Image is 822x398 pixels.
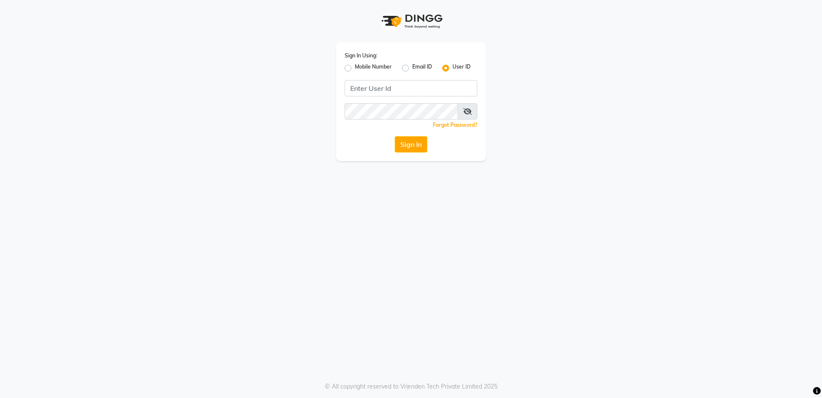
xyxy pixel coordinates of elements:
[355,63,392,73] label: Mobile Number
[412,63,432,73] label: Email ID
[395,136,427,153] button: Sign In
[433,122,477,128] a: Forgot Password?
[377,9,445,34] img: logo1.svg
[345,103,458,120] input: Username
[453,63,471,73] label: User ID
[345,80,477,96] input: Username
[345,52,377,60] label: Sign In Using:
